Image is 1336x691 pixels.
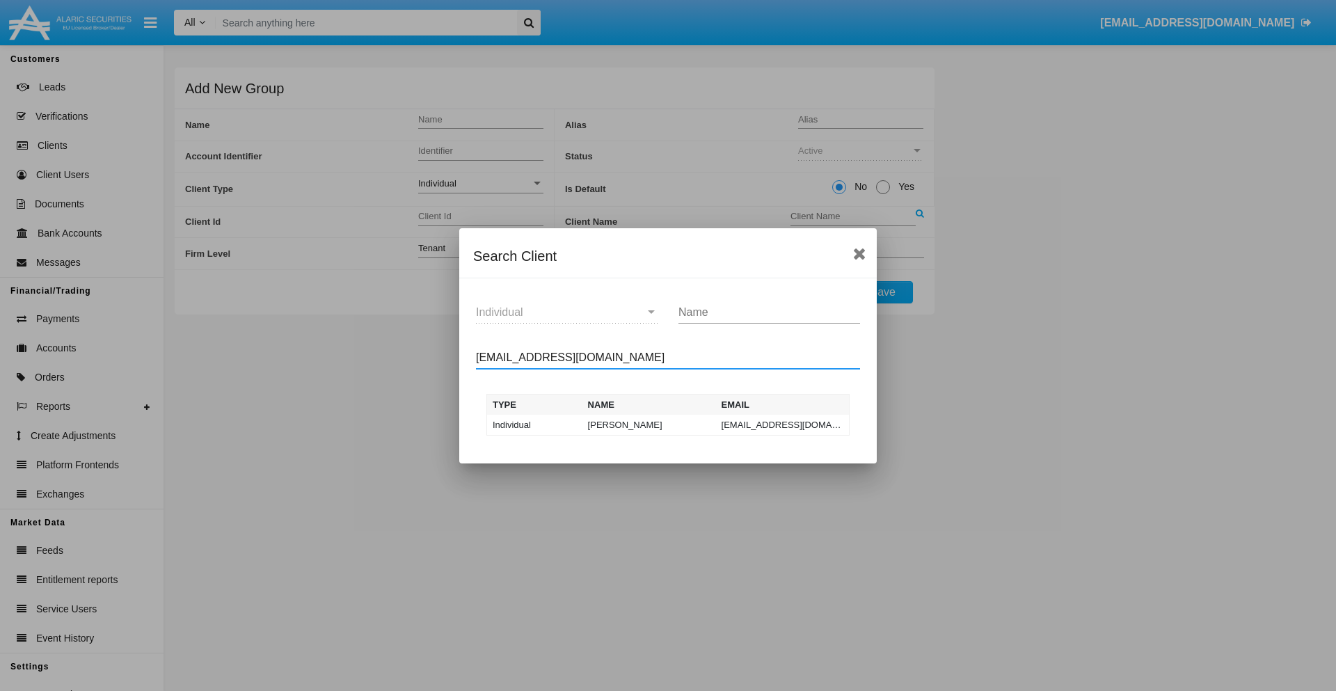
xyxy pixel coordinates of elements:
td: [PERSON_NAME] [582,415,716,436]
th: Email [716,394,850,415]
span: Individual [476,306,523,318]
td: [EMAIL_ADDRESS][DOMAIN_NAME] [716,415,850,436]
th: Type [487,394,582,415]
th: Name [582,394,716,415]
td: Individual [487,415,582,436]
div: Search Client [473,245,863,267]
